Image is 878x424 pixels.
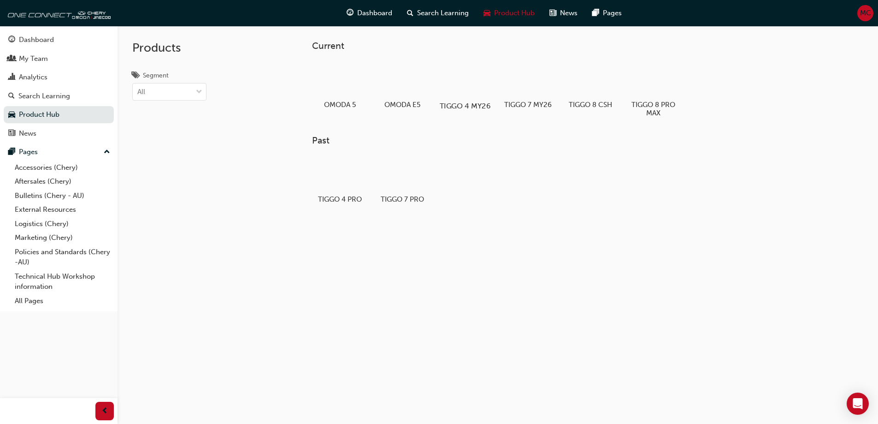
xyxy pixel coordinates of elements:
a: pages-iconPages [585,4,629,23]
span: up-icon [104,146,110,158]
a: Logistics (Chery) [11,217,114,231]
a: My Team [4,50,114,67]
h5: TIGGO 7 PRO [378,195,427,203]
h5: TIGGO 4 MY26 [439,102,490,110]
a: Analytics [4,69,114,86]
span: car-icon [483,7,490,19]
a: Accessories (Chery) [11,161,114,175]
h3: Past [312,135,836,146]
h5: TIGGO 8 PRO MAX [629,101,678,117]
span: down-icon [196,86,202,98]
h5: OMODA E5 [378,101,427,109]
div: News [19,128,36,139]
span: pages-icon [592,7,599,19]
div: Search Learning [18,91,70,102]
span: car-icon [8,111,15,119]
a: TIGGO 8 PRO MAX [625,59,681,120]
span: Search Learning [417,8,469,18]
a: guage-iconDashboard [339,4,400,23]
h5: TIGGO 4 PRO [316,195,364,203]
a: TIGGO 4 PRO [312,154,367,207]
h5: OMODA 5 [316,101,364,109]
span: chart-icon [8,73,15,82]
a: All Pages [11,294,114,308]
h3: Current [312,41,836,51]
div: My Team [19,54,48,64]
a: Product Hub [4,106,114,123]
span: pages-icon [8,148,15,156]
div: Segment [143,71,169,80]
a: Marketing (Chery) [11,231,114,245]
a: Aftersales (Chery) [11,174,114,189]
span: people-icon [8,55,15,63]
a: OMODA E5 [375,59,430,112]
span: prev-icon [101,406,108,417]
span: MC [860,8,871,18]
span: news-icon [8,130,15,138]
a: car-iconProduct Hub [476,4,542,23]
a: search-iconSearch Learning [400,4,476,23]
a: News [4,125,114,142]
a: Bulletins (Chery - AU) [11,189,114,203]
a: TIGGO 7 PRO [375,154,430,207]
span: search-icon [8,92,15,101]
button: Pages [4,143,114,161]
span: Dashboard [357,8,392,18]
div: All [137,87,145,97]
a: OMODA 5 [312,59,367,112]
a: TIGGO 8 CSH [563,59,618,112]
a: Technical Hub Workshop information [11,269,114,294]
img: oneconnect [5,4,111,22]
a: Dashboard [4,31,114,48]
a: Policies and Standards (Chery -AU) [11,245,114,269]
button: DashboardMy TeamAnalyticsSearch LearningProduct HubNews [4,30,114,143]
div: Pages [19,147,38,157]
div: Analytics [19,72,47,83]
span: tags-icon [132,72,139,80]
div: Dashboard [19,35,54,45]
span: guage-icon [8,36,15,44]
a: news-iconNews [542,4,585,23]
span: Pages [603,8,622,18]
a: TIGGO 7 MY26 [500,59,555,112]
h2: Products [132,41,206,55]
span: News [560,8,577,18]
span: guage-icon [347,7,354,19]
a: External Resources [11,203,114,217]
h5: TIGGO 7 MY26 [504,101,552,109]
button: MC [857,5,873,21]
h5: TIGGO 8 CSH [566,101,615,109]
span: Product Hub [494,8,535,18]
a: TIGGO 4 MY26 [437,59,493,112]
span: news-icon [549,7,556,19]
span: search-icon [407,7,413,19]
a: Search Learning [4,88,114,105]
div: Open Intercom Messenger [847,393,869,415]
